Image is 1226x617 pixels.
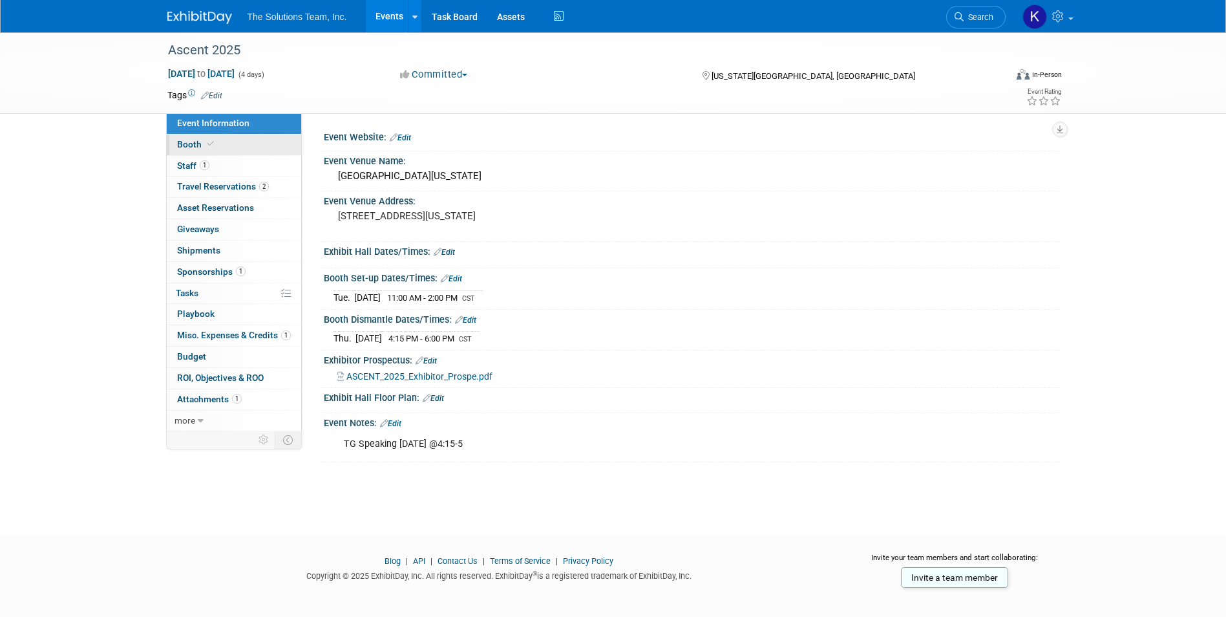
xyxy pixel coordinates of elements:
[259,182,269,191] span: 2
[533,570,537,578] sup: ®
[177,160,209,171] span: Staff
[929,67,1062,87] div: Event Format
[167,368,301,389] a: ROI, Objectives & ROO
[177,139,217,149] span: Booth
[333,332,355,345] td: Thu.
[413,556,425,566] a: API
[195,69,207,79] span: to
[553,556,561,566] span: |
[200,160,209,170] span: 1
[167,283,301,304] a: Tasks
[324,310,1059,327] div: Booth Dismantle Dates/Times:
[275,431,301,448] td: Toggle Event Tabs
[901,567,1008,588] a: Invite a team member
[232,394,242,404] span: 1
[851,552,1059,572] div: Invite your team members and start collaborating:
[236,266,246,276] span: 1
[177,330,291,340] span: Misc. Expenses & Credits
[1017,69,1030,80] img: Format-Inperson.png
[324,268,1059,285] div: Booth Set-up Dates/Times:
[167,89,222,102] td: Tags
[177,308,215,319] span: Playbook
[167,241,301,261] a: Shipments
[441,274,462,283] a: Edit
[462,294,475,303] span: CST
[396,68,472,81] button: Committed
[167,325,301,346] a: Misc. Expenses & Credits1
[434,248,455,257] a: Edit
[333,166,1050,186] div: [GEOGRAPHIC_DATA][US_STATE]
[964,12,993,22] span: Search
[403,556,411,566] span: |
[380,419,401,428] a: Edit
[324,388,1059,405] div: Exhibit Hall Floor Plan:
[390,133,411,142] a: Edit
[176,288,198,298] span: Tasks
[177,202,254,213] span: Asset Reservations
[167,113,301,134] a: Event Information
[324,351,1059,367] div: Exhibitor Prospectus:
[167,68,235,80] span: [DATE] [DATE]
[167,219,301,240] a: Giveaways
[324,242,1059,259] div: Exhibit Hall Dates/Times:
[167,198,301,219] a: Asset Reservations
[354,290,381,304] td: [DATE]
[324,191,1059,208] div: Event Venue Address:
[177,373,264,383] span: ROI, Objectives & ROO
[167,411,301,431] a: more
[177,245,220,255] span: Shipments
[333,290,354,304] td: Tue.
[427,556,436,566] span: |
[177,181,269,191] span: Travel Reservations
[387,293,458,303] span: 11:00 AM - 2:00 PM
[455,316,476,325] a: Edit
[174,415,195,426] span: more
[338,210,616,222] pre: [STREET_ADDRESS][US_STATE]
[167,567,832,582] div: Copyright © 2025 ExhibitDay, Inc. All rights reserved. ExhibitDay is a registered trademark of Ex...
[281,330,291,340] span: 1
[346,371,492,382] span: ASCENT_2025_Exhibitor_Prospe.pdf
[335,431,917,457] div: TG Speaking [DATE] @4:15-5
[253,431,275,448] td: Personalize Event Tab Strip
[355,332,382,345] td: [DATE]
[490,556,551,566] a: Terms of Service
[248,12,347,22] span: The Solutions Team, Inc.
[438,556,478,566] a: Contact Us
[1031,70,1062,80] div: In-Person
[167,389,301,410] a: Attachments1
[563,556,613,566] a: Privacy Policy
[385,556,401,566] a: Blog
[324,413,1059,430] div: Event Notes:
[423,394,444,403] a: Edit
[946,6,1006,28] a: Search
[167,262,301,283] a: Sponsorships1
[167,177,301,197] a: Travel Reservations2
[337,371,492,382] a: ASCENT_2025_Exhibitor_Prospe.pdf
[164,39,986,62] div: Ascent 2025
[167,156,301,177] a: Staff1
[177,394,242,404] span: Attachments
[177,118,249,128] span: Event Information
[324,151,1059,168] div: Event Venue Name:
[480,556,488,566] span: |
[388,334,454,343] span: 4:15 PM - 6:00 PM
[207,140,214,147] i: Booth reservation complete
[416,356,437,365] a: Edit
[712,71,915,81] span: [US_STATE][GEOGRAPHIC_DATA], [GEOGRAPHIC_DATA]
[1022,5,1047,29] img: Kaelon Harris
[177,266,246,277] span: Sponsorships
[167,11,232,24] img: ExhibitDay
[324,127,1059,144] div: Event Website:
[167,135,301,155] a: Booth
[177,224,219,234] span: Giveaways
[1026,89,1061,95] div: Event Rating
[177,351,206,362] span: Budget
[167,347,301,367] a: Budget
[459,335,472,343] span: CST
[201,91,222,100] a: Edit
[167,304,301,325] a: Playbook
[237,70,264,79] span: (4 days)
